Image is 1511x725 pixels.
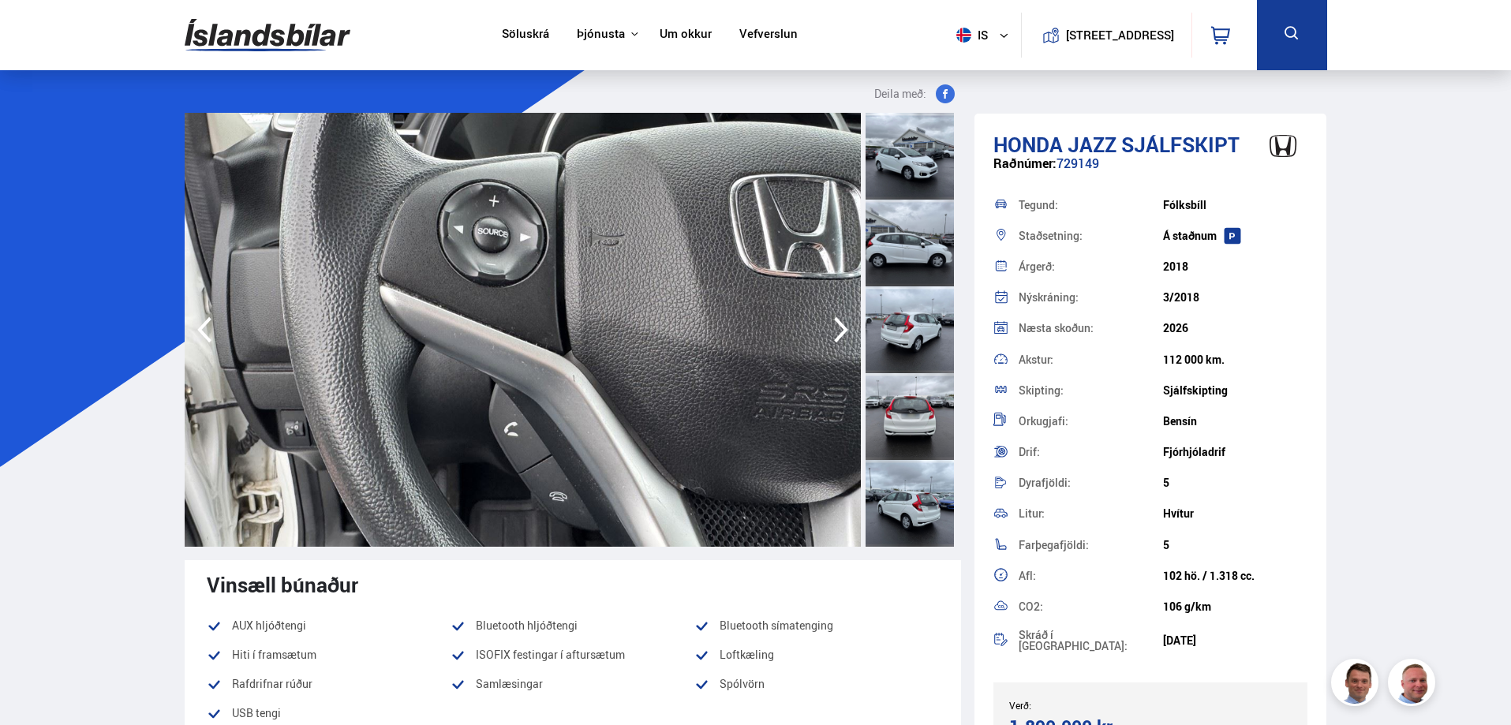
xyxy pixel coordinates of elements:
a: Vefverslun [739,27,798,43]
li: Bluetooth hljóðtengi [451,616,694,635]
div: 5 [1163,476,1307,489]
div: Vinsæll búnaður [207,573,939,596]
div: Dyrafjöldi: [1019,477,1163,488]
div: Verð: [1009,700,1150,711]
div: [DATE] [1163,634,1307,647]
button: Þjónusta [577,27,625,42]
div: 2026 [1163,322,1307,334]
div: 102 hö. / 1.318 cc. [1163,570,1307,582]
img: FbJEzSuNWCJXmdc-.webp [1333,661,1381,708]
div: Litur: [1019,508,1163,519]
button: is [950,12,1021,58]
img: brand logo [1251,121,1315,170]
li: Loftkæling [694,645,938,664]
div: Orkugjafi: [1019,416,1163,427]
div: 3/2018 [1163,291,1307,304]
div: Afl: [1019,570,1163,581]
li: Samlæsingar [451,675,694,693]
div: Staðsetning: [1019,230,1163,241]
div: 729149 [993,156,1308,187]
div: CO2: [1019,601,1163,612]
div: Fólksbíll [1163,199,1307,211]
li: Rafdrifnar rúður [207,675,451,693]
li: Bluetooth símatenging [694,616,938,635]
div: Næsta skoðun: [1019,323,1163,334]
a: Söluskrá [502,27,549,43]
button: Deila með: [868,84,961,103]
a: Um okkur [660,27,712,43]
div: 5 [1163,539,1307,551]
div: 2018 [1163,260,1307,273]
li: ISOFIX festingar í aftursætum [451,645,694,664]
img: siFngHWaQ9KaOqBr.png [1390,661,1438,708]
div: Skipting: [1019,385,1163,396]
div: Drif: [1019,447,1163,458]
a: [STREET_ADDRESS] [1030,13,1183,58]
li: Hiti í framsætum [207,645,451,664]
div: Hvítur [1163,507,1307,520]
div: 106 g/km [1163,600,1307,613]
div: Akstur: [1019,354,1163,365]
span: Deila með: [874,84,926,103]
li: Spólvörn [694,675,938,693]
span: is [950,28,989,43]
img: 3477799.jpeg [185,113,861,547]
span: Jazz SJÁLFSKIPT [1068,130,1240,159]
div: Tegund: [1019,200,1163,211]
div: 112 000 km. [1163,353,1307,366]
div: Árgerð: [1019,261,1163,272]
li: USB tengi [207,704,451,723]
div: Fjórhjóladrif [1163,446,1307,458]
div: Skráð í [GEOGRAPHIC_DATA]: [1019,630,1163,652]
button: [STREET_ADDRESS] [1072,28,1169,42]
img: svg+xml;base64,PHN2ZyB4bWxucz0iaHR0cDovL3d3dy53My5vcmcvMjAwMC9zdmciIHdpZHRoPSI1MTIiIGhlaWdodD0iNT... [956,28,971,43]
li: AUX hljóðtengi [207,616,451,635]
div: Bensín [1163,415,1307,428]
div: Sjálfskipting [1163,384,1307,397]
div: Á staðnum [1163,230,1307,242]
div: Farþegafjöldi: [1019,540,1163,551]
img: G0Ugv5HjCgRt.svg [185,9,350,61]
span: Raðnúmer: [993,155,1057,172]
button: Open LiveChat chat widget [13,6,60,54]
span: Honda [993,130,1063,159]
div: Nýskráning: [1019,292,1163,303]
